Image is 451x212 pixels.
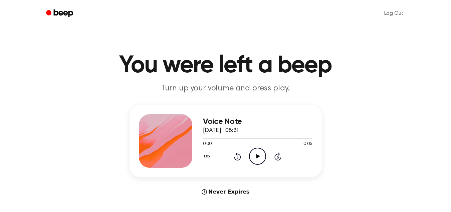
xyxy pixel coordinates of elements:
[203,117,312,126] h3: Voice Note
[203,128,240,134] span: [DATE] · 08:31
[203,151,213,162] button: 1.0x
[41,7,79,20] a: Beep
[203,141,212,148] span: 0:00
[97,83,354,94] p: Turn up your volume and press play.
[55,54,397,78] h1: You were left a beep
[303,141,312,148] span: 0:05
[130,188,322,196] div: Never Expires
[378,5,410,21] a: Log Out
